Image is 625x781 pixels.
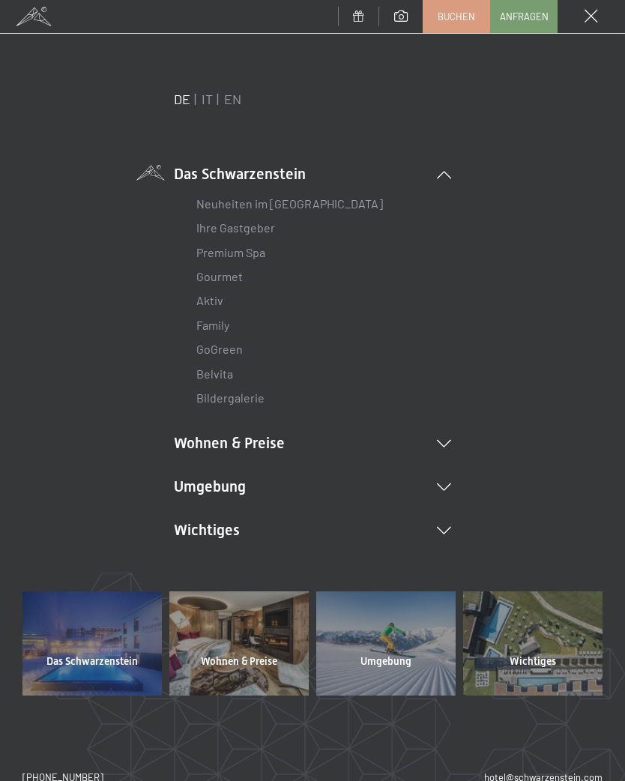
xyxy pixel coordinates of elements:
[202,91,213,107] a: IT
[312,591,459,696] a: Umgebung Wellnesshotel Südtirol SCHWARZENSTEIN - Wellnessurlaub in den Alpen, Wandern und Wellness
[360,654,411,669] span: Umgebung
[196,220,275,235] a: Ihre Gastgeber
[174,91,190,107] a: DE
[196,367,233,381] a: Belvita
[166,591,312,696] a: Wohnen & Preise Wellnesshotel Südtirol SCHWARZENSTEIN - Wellnessurlaub in den Alpen, Wandern und ...
[196,293,223,307] a: Aktiv
[201,654,277,669] span: Wohnen & Preise
[423,1,489,32] a: Buchen
[196,318,229,332] a: Family
[459,591,606,696] a: Wichtiges Wellnesshotel Südtirol SCHWARZENSTEIN - Wellnessurlaub in den Alpen, Wandern und Wellness
[46,654,138,669] span: Das Schwarzenstein
[19,591,166,696] a: Das Schwarzenstein Wellnesshotel Südtirol SCHWARZENSTEIN - Wellnessurlaub in den Alpen, Wandern u...
[438,10,475,23] span: Buchen
[196,342,243,356] a: GoGreen
[196,390,265,405] a: Bildergalerie
[196,245,265,259] a: Premium Spa
[500,10,549,23] span: Anfragen
[196,196,383,211] a: Neuheiten im [GEOGRAPHIC_DATA]
[196,269,243,283] a: Gourmet
[224,91,241,107] a: EN
[491,1,557,32] a: Anfragen
[510,654,556,669] span: Wichtiges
